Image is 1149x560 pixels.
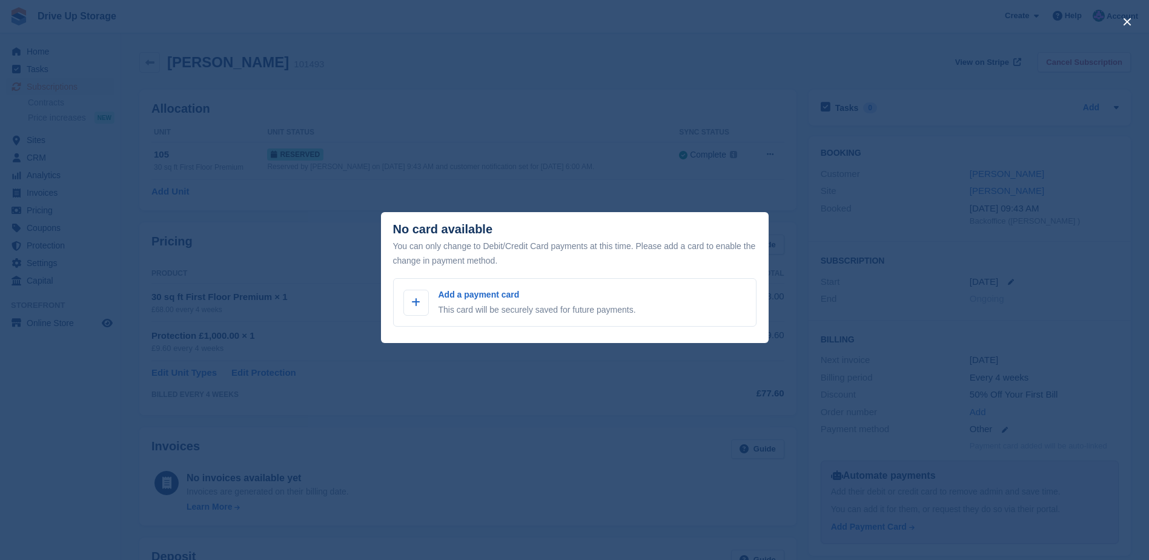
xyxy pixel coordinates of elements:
[439,304,636,316] p: This card will be securely saved for future payments.
[1118,12,1137,32] button: close
[439,288,636,301] p: Add a payment card
[393,239,757,268] div: You can only change to Debit/Credit Card payments at this time. Please add a card to enable the c...
[393,278,757,327] a: Add a payment card This card will be securely saved for future payments.
[393,222,493,236] div: No card available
